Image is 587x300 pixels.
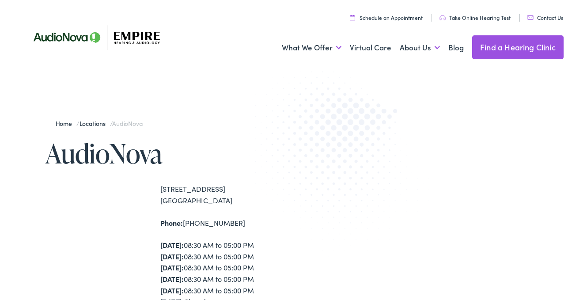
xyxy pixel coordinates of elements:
strong: [DATE]: [160,240,184,250]
a: Contact Us [527,14,563,21]
strong: Phone: [160,218,183,228]
a: Home [56,119,76,128]
a: Blog [448,31,464,64]
a: Locations [80,119,110,128]
a: Schedule an Appointment [350,14,423,21]
img: utility icon [439,15,446,20]
img: utility icon [350,15,355,20]
strong: [DATE]: [160,274,184,284]
div: [STREET_ADDRESS] [GEOGRAPHIC_DATA] [160,183,293,206]
strong: [DATE]: [160,262,184,272]
strong: [DATE]: [160,285,184,295]
span: / / [56,119,143,128]
a: Virtual Care [350,31,391,64]
h1: AudioNova [45,139,293,168]
a: About Us [400,31,440,64]
a: Find a Hearing Clinic [472,35,564,59]
strong: [DATE]: [160,251,184,261]
a: Take Online Hearing Test [439,14,511,21]
img: utility icon [527,15,534,20]
a: What We Offer [282,31,341,64]
div: [PHONE_NUMBER] [160,217,293,229]
span: AudioNova [112,119,142,128]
